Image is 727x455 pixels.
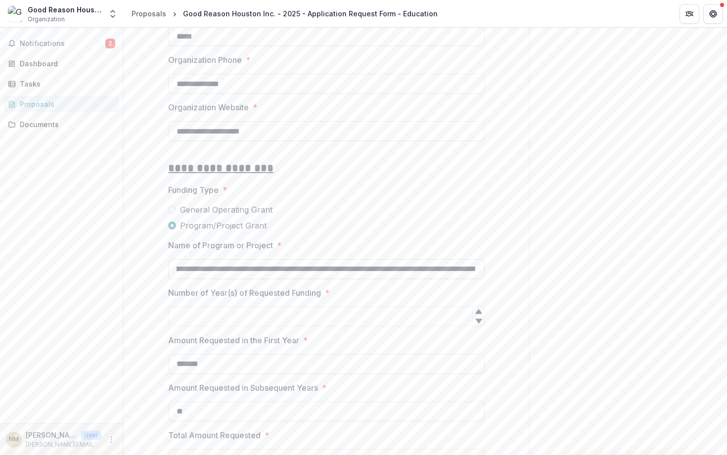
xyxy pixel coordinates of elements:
p: Amount Requested in the First Year [168,334,299,346]
p: Organization Website [168,101,249,113]
button: Partners [680,4,699,24]
p: Total Amount Requested [168,429,261,441]
div: Nicole Moore-Kriel [9,436,19,443]
a: Documents [4,116,119,133]
span: Notifications [20,40,105,48]
span: Organization [28,15,65,24]
a: Proposals [4,96,119,112]
div: Documents [20,119,111,130]
button: More [105,434,117,446]
div: Proposals [132,8,166,19]
img: Good Reason Houston Inc. [8,6,24,22]
button: Open entity switcher [106,4,120,24]
p: Funding Type [168,184,219,196]
span: General Operating Grant [180,204,273,216]
p: [PERSON_NAME][EMAIL_ADDRESS][DOMAIN_NAME] [26,440,101,449]
button: Get Help [703,4,723,24]
p: User [81,431,101,440]
p: Organization Phone [168,54,242,66]
a: Dashboard [4,55,119,72]
div: Tasks [20,79,111,89]
a: Proposals [128,6,170,21]
span: Program/Project Grant [180,220,267,231]
div: Good Reason Houston Inc. - 2025 - Application Request Form - Education [183,8,438,19]
a: Tasks [4,76,119,92]
p: [PERSON_NAME] [26,430,77,440]
p: Number of Year(s) of Requested Funding [168,287,321,299]
nav: breadcrumb [128,6,442,21]
p: Amount Requested in Subsequent Years [168,382,318,394]
p: Name of Program or Project [168,239,273,251]
span: 2 [105,39,115,48]
div: Good Reason Houston Inc. [28,4,102,15]
button: Notifications2 [4,36,119,51]
div: Dashboard [20,58,111,69]
div: Proposals [20,99,111,109]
